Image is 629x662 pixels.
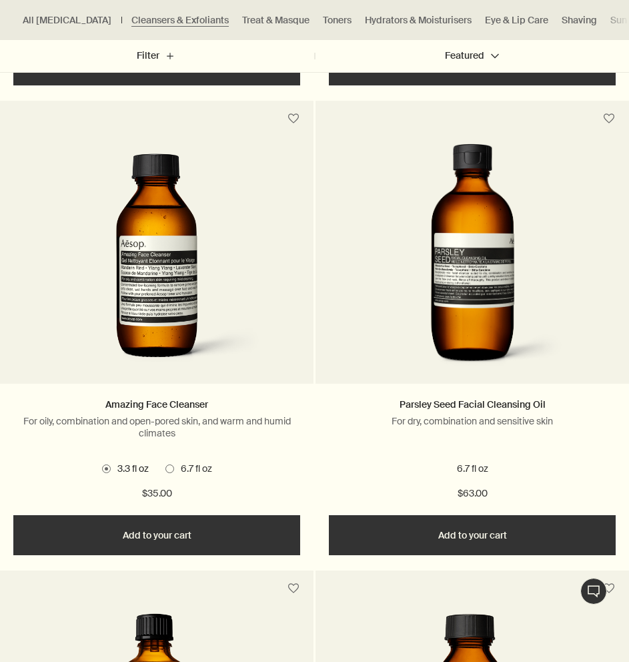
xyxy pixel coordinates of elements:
[131,14,229,27] a: Cleansers & Exfoliants
[13,515,300,555] button: Add to your cart - $35.00
[42,143,271,377] img: Amazing Face Cleanser in amber glass bottle
[105,398,208,410] a: Amazing Face Cleanser
[111,462,149,476] span: 3.3 fl oz
[400,398,546,410] a: Parsley Seed Facial Cleansing Oil
[242,14,309,27] a: Treat & Masque
[597,107,621,131] button: Save to cabinet
[329,415,616,427] p: For dry, combination and sensitive skin
[597,577,621,601] button: Save to cabinet
[562,14,597,27] a: Shaving
[174,462,212,476] span: 6.7 fl oz
[458,486,488,502] span: $63.00
[485,14,548,27] a: Eye & Lip Care
[281,107,305,131] button: Save to cabinet
[142,486,172,502] span: $35.00
[13,415,300,439] p: For oily, combination and open-pored skin, and warm and humid climates
[23,14,111,27] a: All [MEDICAL_DATA]
[316,137,629,384] a: Aesop’s Parsley Seed Facial Cleansing Oil in amber bottle; a water-soluble oil for most skin type...
[329,515,616,555] button: Add to your cart - $63.00
[365,14,472,27] a: Hydrators & Moisturisers
[371,143,574,377] img: Aesop’s Parsley Seed Facial Cleansing Oil in amber bottle; a water-soluble oil for most skin type...
[281,577,305,601] button: Save to cabinet
[580,578,607,605] button: Live Assistance
[323,14,352,27] a: Toners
